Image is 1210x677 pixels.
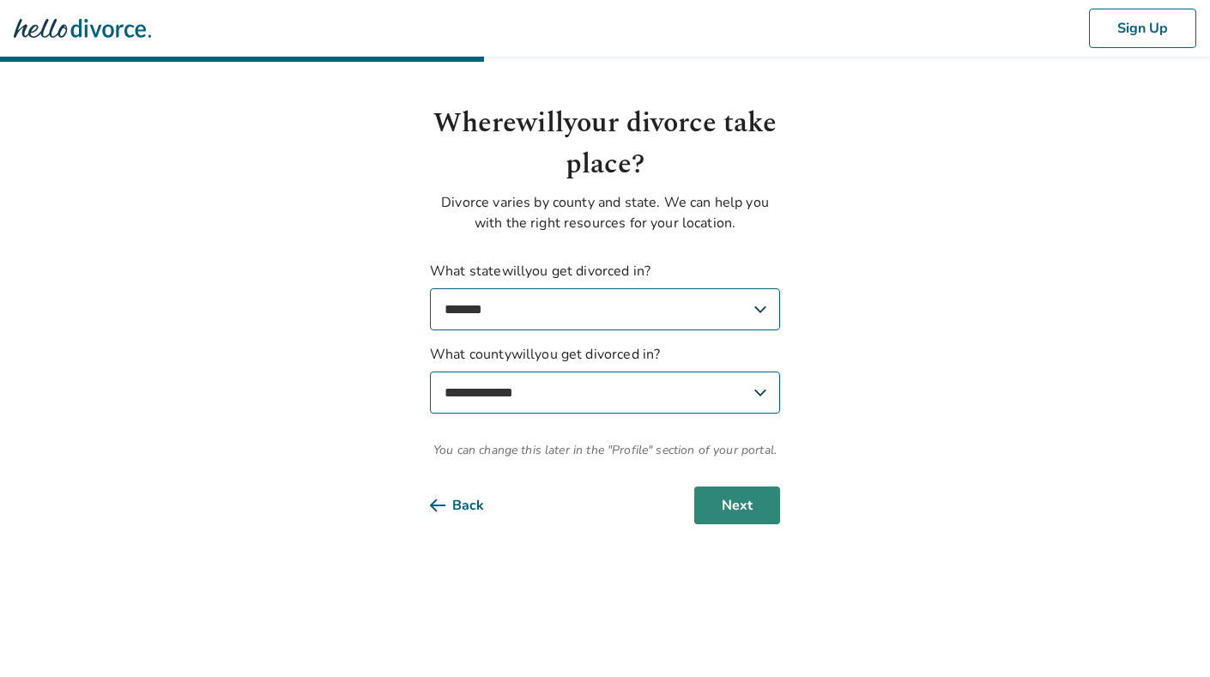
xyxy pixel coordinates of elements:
button: Next [694,487,780,524]
img: Hello Divorce Logo [14,11,151,45]
select: What statewillyou get divorced in? [430,288,780,330]
button: Back [430,487,511,524]
p: Divorce varies by county and state. We can help you with the right resources for your location. [430,192,780,233]
iframe: Chat Widget [1124,595,1210,677]
label: What county will you get divorced in? [430,344,780,414]
select: What countywillyou get divorced in? [430,372,780,414]
label: What state will you get divorced in? [430,261,780,330]
span: You can change this later in the "Profile" section of your portal. [430,441,780,459]
h1: Where will your divorce take place? [430,103,780,185]
button: Sign Up [1089,9,1196,48]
